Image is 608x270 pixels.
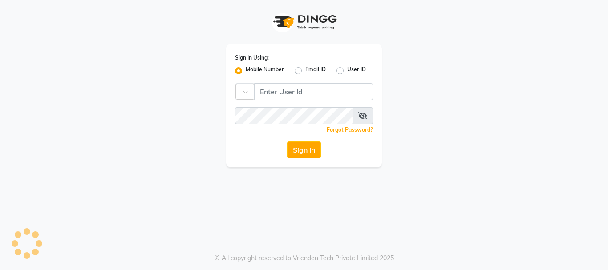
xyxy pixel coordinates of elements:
label: Email ID [305,65,326,76]
img: logo1.svg [268,9,340,35]
input: Username [254,83,373,100]
label: Mobile Number [246,65,284,76]
input: Username [235,107,353,124]
button: Sign In [287,141,321,158]
a: Forgot Password? [327,126,373,133]
label: Sign In Using: [235,54,269,62]
label: User ID [347,65,366,76]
